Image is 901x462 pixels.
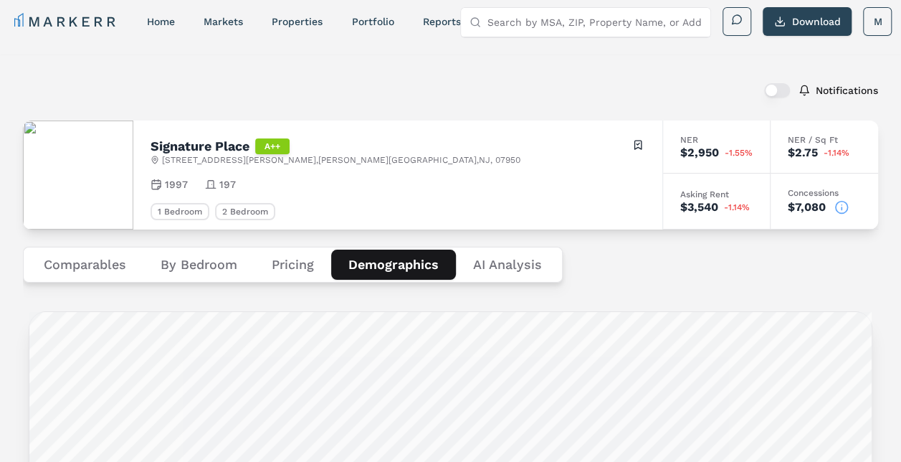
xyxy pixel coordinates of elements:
[487,8,702,37] input: Search by MSA, ZIP, Property Name, or Address
[162,154,520,166] span: [STREET_ADDRESS][PERSON_NAME] , [PERSON_NAME][GEOGRAPHIC_DATA] , NJ , 07950
[824,148,849,157] span: -1.14%
[680,190,753,199] div: Asking Rent
[255,138,290,154] div: A++
[14,11,118,32] a: MARKERR
[788,136,861,144] div: NER / Sq Ft
[215,203,275,220] div: 2 Bedroom
[27,250,143,280] button: Comparables
[763,7,852,36] button: Download
[422,16,460,27] a: reports
[151,203,209,220] div: 1 Bedroom
[254,250,331,280] button: Pricing
[725,148,753,157] span: -1.55%
[680,136,753,144] div: NER
[788,189,861,197] div: Concessions
[456,250,559,280] button: AI Analysis
[165,177,188,192] span: 1997
[204,16,243,27] a: markets
[873,14,882,29] span: M
[724,203,750,212] span: -1.14%
[143,250,254,280] button: By Bedroom
[680,147,719,159] div: $2,950
[147,16,175,27] a: home
[151,140,249,153] h2: Signature Place
[863,7,892,36] button: M
[816,85,878,95] label: Notifications
[219,177,236,192] span: 197
[351,16,394,27] a: Portfolio
[680,202,718,213] div: $3,540
[788,147,818,159] div: $2.75
[331,250,456,280] button: Demographics
[272,16,323,27] a: properties
[788,202,826,213] div: $7,080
